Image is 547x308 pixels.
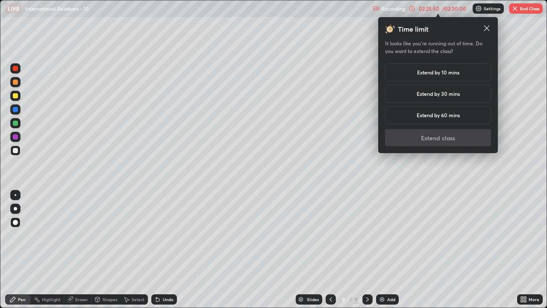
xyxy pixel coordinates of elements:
div: 02:25:50 [417,6,441,11]
h3: Time limit [398,24,429,34]
h5: It looks like you’re running out of time. Do you want to extend the class? [385,39,491,55]
img: recording.375f2c34.svg [373,5,379,12]
div: Eraser [75,297,88,302]
div: Pen [18,297,26,302]
div: More [529,297,539,302]
img: end-class-cross [512,5,518,12]
img: add-slide-button [379,296,385,303]
h5: Extend by 10 mins [417,68,459,76]
div: Select [132,297,144,302]
h5: Extend by 30 mins [417,90,460,98]
div: 9 [354,296,359,303]
p: LIVE [8,5,19,12]
button: End Class [509,3,543,14]
div: Undo [163,297,174,302]
p: International Relations - 10 [25,5,89,12]
div: 9 [339,297,348,302]
div: Add [387,297,395,302]
div: / 02:30:00 [441,6,468,11]
p: Settings [484,6,500,11]
div: / [350,297,352,302]
img: class-settings-icons [475,5,482,12]
p: Recording [381,6,405,12]
h5: Extend by 60 mins [417,111,460,119]
div: Slides [307,297,319,302]
div: Shapes [103,297,117,302]
div: Highlight [42,297,61,302]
